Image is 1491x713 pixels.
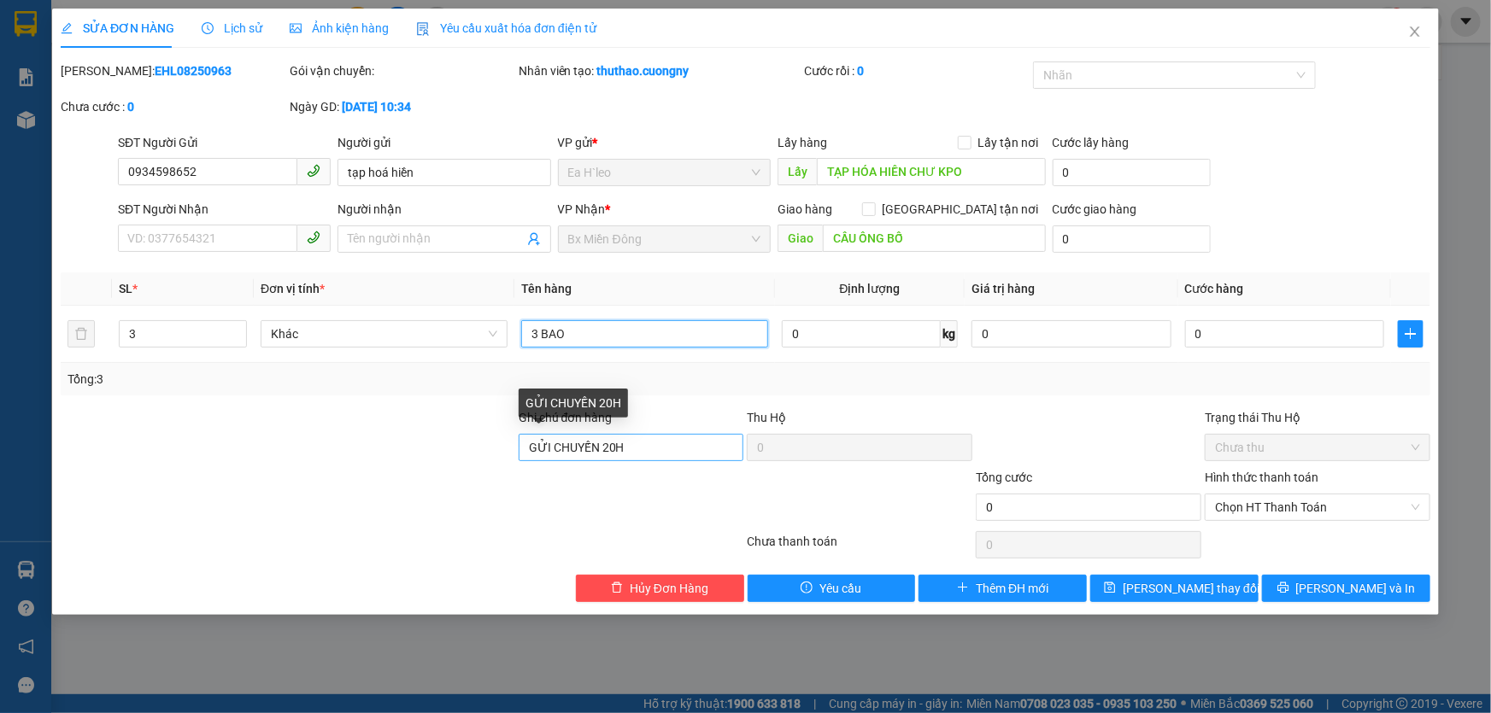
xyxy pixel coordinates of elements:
[747,411,786,424] span: Thu Hộ
[1053,159,1211,186] input: Cước lấy hàng
[1296,579,1416,598] span: [PERSON_NAME] và In
[307,231,320,244] span: phone
[290,97,515,116] div: Ngày GD:
[1215,435,1420,460] span: Chưa thu
[271,321,497,347] span: Khác
[1398,320,1423,348] button: plus
[1262,575,1430,602] button: printer[PERSON_NAME] và In
[61,21,174,35] span: SỬA ĐƠN HÀNG
[919,575,1087,602] button: plusThêm ĐH mới
[1215,494,1420,520] span: Chọn HT Thanh Toán
[971,282,1035,295] span: Giá trị hàng
[778,158,817,185] span: Lấy
[68,320,95,348] button: delete
[127,100,134,114] b: 0
[1053,136,1130,149] label: Cước lấy hàng
[519,61,801,80] div: Nhân viên tạo:
[778,225,823,252] span: Giao
[1408,25,1422,38] span: close
[576,575,744,602] button: deleteHủy Đơn Hàng
[801,582,813,595] span: exclamation-circle
[876,200,1046,219] span: [GEOGRAPHIC_DATA] tận nơi
[1205,408,1430,427] div: Trạng thái Thu Hộ
[307,164,320,178] span: phone
[68,370,576,389] div: Tổng: 3
[1277,582,1289,595] span: printer
[342,100,411,114] b: [DATE] 10:34
[568,226,760,252] span: Bx Miền Đông
[416,22,430,36] img: icon
[817,158,1046,185] input: Dọc đường
[1053,225,1211,253] input: Cước giao hàng
[857,64,864,78] b: 0
[558,133,771,152] div: VP gửi
[202,21,262,35] span: Lịch sử
[778,202,832,216] span: Giao hàng
[746,532,975,562] div: Chưa thanh toán
[261,282,325,295] span: Đơn vị tính
[1053,202,1137,216] label: Cước giao hàng
[778,136,827,149] span: Lấy hàng
[611,582,623,595] span: delete
[521,282,572,295] span: Tên hàng
[1185,282,1244,295] span: Cước hàng
[1090,575,1259,602] button: save[PERSON_NAME] thay đổi
[290,22,302,34] span: picture
[118,133,331,152] div: SĐT Người Gửi
[519,389,628,418] div: GỬI CHUYẾN 20H
[1123,579,1259,598] span: [PERSON_NAME] thay đổi
[748,575,916,602] button: exclamation-circleYêu cầu
[521,320,768,348] input: VD: Bàn, Ghế
[558,202,606,216] span: VP Nhận
[155,64,232,78] b: EHL08250963
[61,22,73,34] span: edit
[568,160,760,185] span: Ea H`leo
[61,97,286,116] div: Chưa cước :
[941,320,958,348] span: kg
[118,200,331,219] div: SĐT Người Nhận
[338,133,550,152] div: Người gửi
[1205,470,1318,484] label: Hình thức thanh toán
[976,579,1048,598] span: Thêm ĐH mới
[840,282,901,295] span: Định lượng
[957,582,969,595] span: plus
[971,133,1046,152] span: Lấy tận nơi
[61,61,286,80] div: [PERSON_NAME]:
[416,21,596,35] span: Yêu cầu xuất hóa đơn điện tử
[290,61,515,80] div: Gói vận chuyển:
[119,282,132,295] span: SL
[597,64,690,78] b: thuthao.cuongny
[519,434,744,461] input: Ghi chú đơn hàng
[804,61,1030,80] div: Cước rồi :
[1104,582,1116,595] span: save
[1391,9,1439,56] button: Close
[1399,327,1423,341] span: plus
[823,225,1046,252] input: Dọc đường
[338,200,550,219] div: Người nhận
[290,21,389,35] span: Ảnh kiện hàng
[819,579,861,598] span: Yêu cầu
[202,22,214,34] span: clock-circle
[527,232,541,246] span: user-add
[976,470,1032,484] span: Tổng cước
[630,579,708,598] span: Hủy Đơn Hàng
